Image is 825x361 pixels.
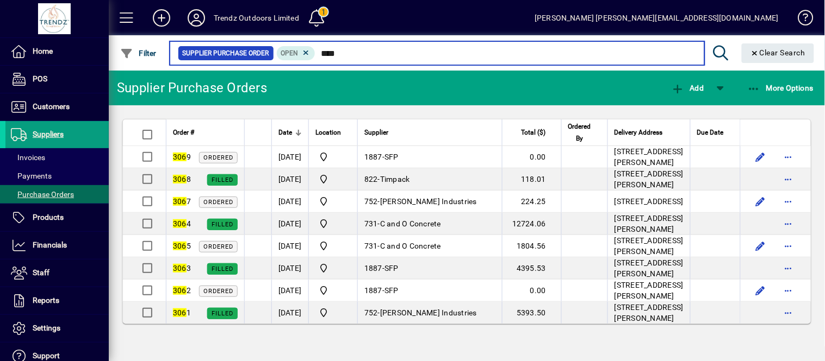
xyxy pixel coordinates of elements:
[173,242,191,250] span: 5
[315,217,351,230] span: New Plymouth
[357,213,502,235] td: -
[173,286,187,295] em: 306
[212,221,233,228] span: Filled
[5,232,109,259] a: Financials
[183,48,269,59] span: Supplier Purchase Order
[607,146,690,168] td: [STREET_ADDRESS][PERSON_NAME]
[380,175,410,183] span: Timpack
[748,84,814,92] span: More Options
[780,237,797,255] button: More options
[173,264,187,273] em: 306
[271,191,308,213] td: [DATE]
[271,257,308,280] td: [DATE]
[357,302,502,324] td: -
[780,304,797,321] button: More options
[752,148,769,166] button: Edit
[173,175,191,183] span: 8
[502,168,561,191] td: 118.01
[607,302,690,324] td: [STREET_ADDRESS][PERSON_NAME]
[173,197,191,206] span: 7
[271,280,308,302] td: [DATE]
[607,213,690,235] td: [STREET_ADDRESS][PERSON_NAME]
[607,257,690,280] td: [STREET_ADDRESS][PERSON_NAME]
[5,185,109,204] a: Purchase Orders
[281,49,299,57] span: Open
[5,204,109,231] a: Products
[502,191,561,213] td: 224.25
[364,126,388,138] span: Supplier
[568,121,591,144] span: Ordered By
[522,126,546,138] span: Total ($)
[173,264,191,273] span: 3
[357,168,502,191] td: -
[271,146,308,168] td: [DATE]
[357,257,502,280] td: -
[203,243,233,250] span: Ordered
[33,47,53,55] span: Home
[277,46,315,60] mat-chip: Completion Status: Open
[5,315,109,342] a: Settings
[173,126,194,138] span: Order #
[173,153,191,161] span: 9
[357,191,502,213] td: -
[173,219,191,228] span: 4
[278,126,302,138] div: Date
[364,197,378,206] span: 752
[502,146,561,168] td: 0.00
[278,126,292,138] span: Date
[5,38,109,65] a: Home
[33,351,60,360] span: Support
[5,66,109,93] a: POS
[380,242,441,250] span: C and O Concrete
[5,259,109,287] a: Staff
[502,280,561,302] td: 0.00
[11,153,45,162] span: Invoices
[120,49,157,58] span: Filter
[357,280,502,302] td: -
[173,153,187,161] em: 306
[173,175,187,183] em: 306
[364,308,378,317] span: 752
[752,282,769,299] button: Edit
[780,259,797,277] button: More options
[502,302,561,324] td: 5393.50
[173,197,187,206] em: 306
[173,126,238,138] div: Order #
[315,306,351,319] span: New Plymouth
[697,126,724,138] span: Due Date
[364,219,378,228] span: 731
[607,191,690,213] td: [STREET_ADDRESS]
[364,242,378,250] span: 731
[752,237,769,255] button: Edit
[33,74,47,83] span: POS
[315,262,351,275] span: New Plymouth
[33,130,64,138] span: Suppliers
[203,288,233,295] span: Ordered
[33,268,49,277] span: Staff
[203,199,233,206] span: Ordered
[384,264,399,273] span: SFP
[615,126,663,138] span: Delivery Address
[742,43,815,63] button: Clear
[5,287,109,314] a: Reports
[780,148,797,166] button: More options
[607,235,690,257] td: [STREET_ADDRESS][PERSON_NAME]
[315,284,351,297] span: New Plymouth
[315,195,351,208] span: New Plymouth
[384,153,399,161] span: SFP
[117,43,159,63] button: Filter
[364,175,378,183] span: 822
[173,286,191,295] span: 2
[203,154,233,161] span: Ordered
[315,150,351,163] span: New Plymouth
[33,240,67,249] span: Financials
[33,213,64,221] span: Products
[380,219,441,228] span: C and O Concrete
[607,280,690,302] td: [STREET_ADDRESS][PERSON_NAME]
[697,126,734,138] div: Due Date
[364,264,382,273] span: 1887
[173,308,187,317] em: 306
[384,286,399,295] span: SFP
[315,126,341,138] span: Location
[568,121,601,144] div: Ordered By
